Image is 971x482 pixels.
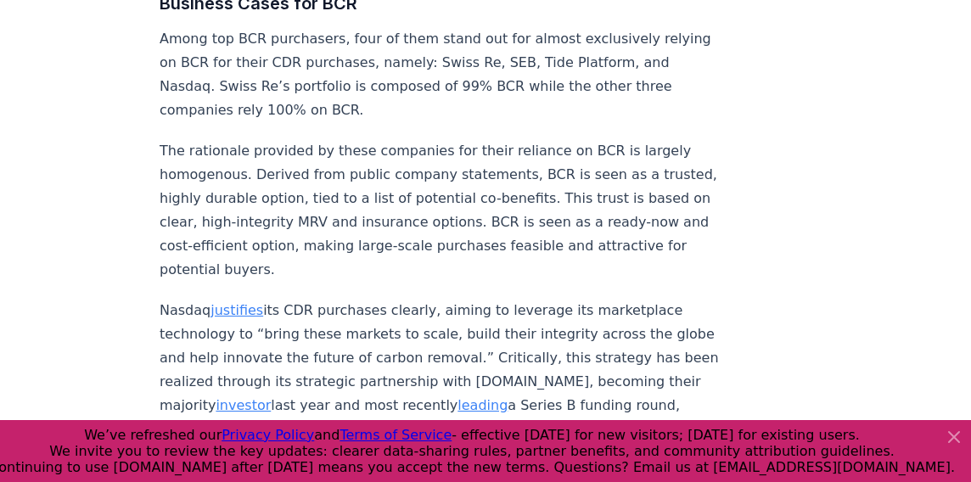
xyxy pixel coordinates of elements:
a: leading [457,397,508,413]
p: Among top BCR purchasers, four of them stand out for almost exclusively relying on BCR for their ... [160,27,721,122]
a: investor [216,397,271,413]
p: The rationale provided by these companies for their reliance on BCR is largely homogenous. Derive... [160,139,721,282]
a: justifies [210,302,263,318]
